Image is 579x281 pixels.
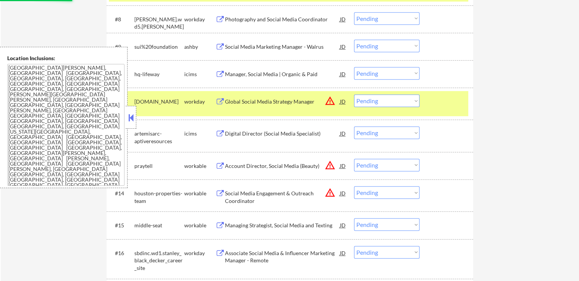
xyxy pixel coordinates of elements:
div: JD [339,40,347,53]
div: Digital Director (Social Media Specialist) [225,130,340,137]
div: Managing Strategist, Social Media and Texting [225,222,340,229]
div: #8 [115,16,128,23]
div: JD [339,94,347,108]
div: Location Inclusions: [7,54,124,62]
div: [DOMAIN_NAME] [134,98,184,105]
div: JD [339,246,347,260]
div: #15 [115,222,128,229]
div: praytell [134,162,184,170]
button: warning_amber [325,96,335,106]
div: JD [339,186,347,200]
div: ashby [184,43,215,51]
div: Global Social Media Strategy Manager [225,98,340,105]
div: JD [339,12,347,26]
div: JD [339,67,347,81]
div: Photography and Social Media Coordinator [225,16,340,23]
div: workday [184,249,215,257]
button: warning_amber [325,187,335,198]
div: Associate Social Media & Influencer Marketing Manager - Remote [225,249,340,264]
div: Manager, Social Media | Organic & Paid [225,70,340,78]
div: icims [184,130,215,137]
div: hq-lifeway [134,70,184,78]
div: #16 [115,249,128,257]
div: JD [339,218,347,232]
div: workday [184,16,215,23]
div: JD [339,159,347,172]
div: #9 [115,43,128,51]
button: warning_amber [325,160,335,171]
div: sbdinc.wd1.stanley_black_decker_career_site [134,249,184,272]
div: Social Media Marketing Manager - Walrus [225,43,340,51]
div: workday [184,98,215,105]
div: Account Director, Social Media (Beauty) [225,162,340,170]
div: #14 [115,190,128,197]
div: workable [184,162,215,170]
div: icims [184,70,215,78]
div: workable [184,190,215,197]
div: artemisarc-aptiveresources [134,130,184,145]
div: sui%20foundation [134,43,184,51]
div: houston-properties-team [134,190,184,204]
div: JD [339,126,347,140]
div: middle-seat [134,222,184,229]
div: workable [184,222,215,229]
div: Social Media Engagement & Outreach Coordinator [225,190,340,204]
div: [PERSON_NAME].wd5.[PERSON_NAME] [134,16,184,30]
